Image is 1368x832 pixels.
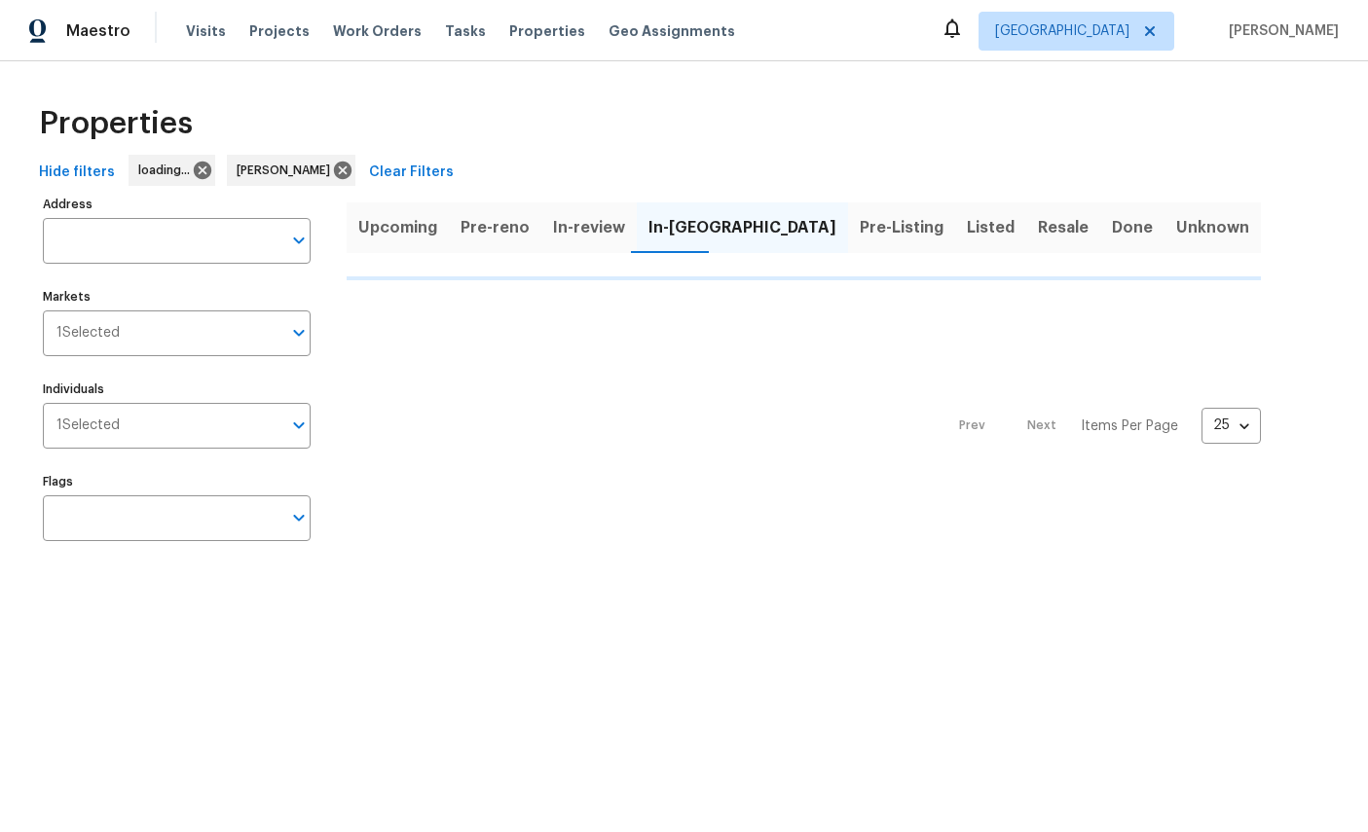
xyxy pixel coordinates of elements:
[1081,416,1178,436] p: Items Per Page
[1176,214,1249,241] span: Unknown
[43,476,311,488] label: Flags
[445,24,486,38] span: Tasks
[1202,400,1261,451] div: 25
[285,412,313,439] button: Open
[43,383,311,395] label: Individuals
[138,161,198,180] span: loading...
[648,214,836,241] span: In-[GEOGRAPHIC_DATA]
[461,214,530,241] span: Pre-reno
[43,199,311,210] label: Address
[227,155,355,186] div: [PERSON_NAME]
[285,504,313,531] button: Open
[860,214,943,241] span: Pre-Listing
[361,155,462,191] button: Clear Filters
[249,21,310,41] span: Projects
[31,155,123,191] button: Hide filters
[967,214,1015,241] span: Listed
[941,292,1261,561] nav: Pagination Navigation
[1221,21,1339,41] span: [PERSON_NAME]
[509,21,585,41] span: Properties
[129,155,215,186] div: loading...
[186,21,226,41] span: Visits
[39,161,115,185] span: Hide filters
[369,161,454,185] span: Clear Filters
[66,21,130,41] span: Maestro
[39,114,193,133] span: Properties
[285,227,313,254] button: Open
[43,291,311,303] label: Markets
[56,417,120,434] span: 1 Selected
[553,214,625,241] span: In-review
[56,325,120,342] span: 1 Selected
[358,214,437,241] span: Upcoming
[333,21,422,41] span: Work Orders
[285,319,313,346] button: Open
[995,21,1129,41] span: [GEOGRAPHIC_DATA]
[237,161,338,180] span: [PERSON_NAME]
[1112,214,1153,241] span: Done
[1038,214,1089,241] span: Resale
[609,21,735,41] span: Geo Assignments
